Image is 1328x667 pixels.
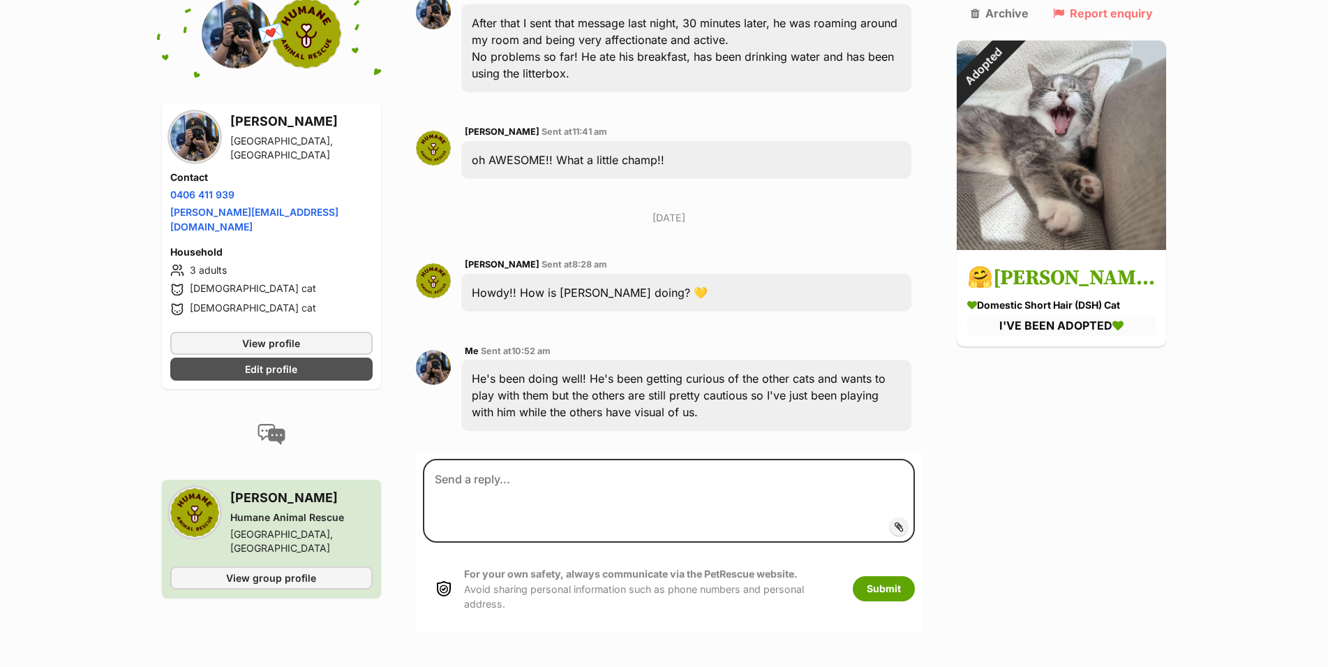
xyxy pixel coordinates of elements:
[170,357,373,380] a: Edit profile
[258,423,285,444] img: conversation-icon-4a6f8262b818ee0b60e3300018af0b2d0b884aa5de6e9bcb8d3d4eeb1a70a7c4.svg
[464,568,798,580] strong: For your own safety, always communicate via the PetRescue website.
[255,18,287,48] span: 💌
[464,566,839,611] p: Avoid sharing personal information such as phone numbers and personal address.
[170,488,219,536] img: Humane Animal Rescue profile pic
[481,346,551,356] span: Sent at
[461,4,912,92] div: After that I sent that message last night, 30 minutes later, he was roaming around my room and be...
[230,527,373,555] div: [GEOGRAPHIC_DATA], [GEOGRAPHIC_DATA]
[461,360,912,431] div: He's been doing well! He's been getting curious of the other cats and wants to play with them but...
[245,361,297,376] span: Edit profile
[170,244,373,258] h4: Household
[461,274,912,311] div: Howdy!! How is [PERSON_NAME] doing? 💛
[242,335,300,350] span: View profile
[416,131,451,166] img: Sarah Crowlekova profile pic
[938,22,1029,112] div: Adopted
[461,141,912,179] div: oh AWESOME!! What a little champ!!
[1053,7,1153,20] a: Report enquiry
[967,316,1156,336] div: I'VE BEEN ADOPTED
[230,510,373,524] div: Humane Animal Rescue
[170,205,338,232] a: [PERSON_NAME][EMAIL_ADDRESS][DOMAIN_NAME]
[971,7,1029,20] a: Archive
[957,239,1166,253] a: Adopted
[416,350,451,385] img: Jennifer Truong profile pic
[416,263,451,298] img: Sarah Crowlekova profile pic
[542,259,607,270] span: Sent at
[230,111,373,131] h3: [PERSON_NAME]
[170,281,373,298] li: [DEMOGRAPHIC_DATA] cat
[542,126,607,137] span: Sent at
[416,210,923,225] p: [DATE]
[170,188,234,200] a: 0406 411 939
[465,259,539,270] span: [PERSON_NAME]
[170,170,373,184] h4: Contact
[512,346,551,356] span: 10:52 am
[170,261,373,278] li: 3 adults
[170,566,373,589] a: View group profile
[572,126,607,137] span: 11:41 am
[957,253,1166,346] a: 🤗[PERSON_NAME]🤗 Domestic Short Hair (DSH) Cat I'VE BEEN ADOPTED
[170,300,373,317] li: [DEMOGRAPHIC_DATA] cat
[957,41,1166,250] img: 🤗Sylvester🤗
[230,488,373,507] h3: [PERSON_NAME]
[465,126,539,137] span: [PERSON_NAME]
[465,346,479,356] span: Me
[967,263,1156,295] h3: 🤗[PERSON_NAME]🤗
[170,331,373,354] a: View profile
[170,112,219,161] img: Jennifer Truong profile pic
[230,133,373,161] div: [GEOGRAPHIC_DATA], [GEOGRAPHIC_DATA]
[967,298,1156,313] div: Domestic Short Hair (DSH) Cat
[226,570,316,585] span: View group profile
[853,576,915,601] button: Submit
[572,259,607,270] span: 8:28 am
